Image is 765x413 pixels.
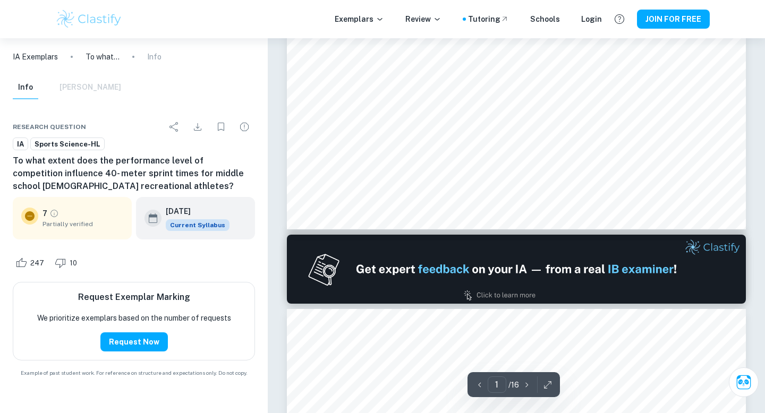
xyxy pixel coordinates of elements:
a: Grade partially verified [49,209,59,218]
div: Dislike [52,254,83,271]
p: 7 [42,208,47,219]
a: IA Exemplars [13,51,58,63]
span: 10 [64,258,83,269]
p: Exemplars [335,13,384,25]
button: Ask Clai [729,367,759,397]
h6: Request Exemplar Marking [78,291,190,304]
span: Current Syllabus [166,219,229,231]
a: Tutoring [468,13,509,25]
div: Share [164,116,185,137]
div: Report issue [234,116,255,137]
button: Info [13,76,38,99]
a: IA [13,137,28,151]
div: This exemplar is based on the current syllabus. Feel free to refer to it for inspiration/ideas wh... [166,219,229,231]
p: / 16 [508,379,519,391]
div: Download [187,116,208,137]
p: To what extent does the performance level of competition influence 40- meter sprint times for mid... [86,51,120,63]
h6: [DATE] [166,205,221,217]
div: Bookmark [210,116,232,137]
span: Partially verified [42,219,123,229]
span: Research question [13,122,86,132]
button: Help and Feedback [610,10,628,28]
a: Sports Science-HL [30,137,105,151]
a: Schools [530,13,560,25]
span: Sports Science-HL [31,139,104,150]
span: Example of past student work. For reference on structure and expectations only. Do not copy. [13,369,255,377]
button: JOIN FOR FREE [637,10,710,29]
h6: To what extent does the performance level of competition influence 40- meter sprint times for mid... [13,154,255,193]
span: 247 [24,258,50,269]
p: We prioritize exemplars based on the number of requests [37,312,231,324]
div: Like [13,254,50,271]
a: Login [581,13,602,25]
span: IA [13,139,28,150]
img: Clastify logo [55,8,123,30]
button: Request Now [100,332,168,351]
img: Ad [287,235,746,304]
p: Review [405,13,441,25]
p: Info [147,51,161,63]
